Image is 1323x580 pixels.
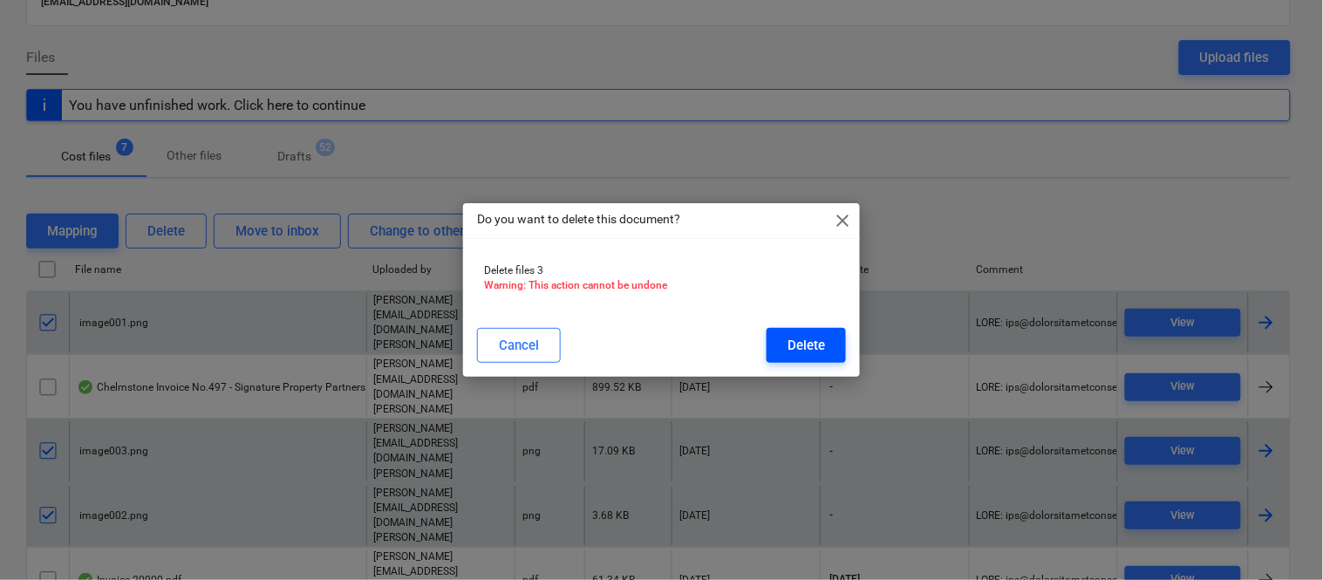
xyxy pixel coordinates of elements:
p: Do you want to delete this document? [477,210,680,229]
p: Delete files 3 [484,263,839,278]
p: Warning: This action cannot be undone [484,278,839,293]
iframe: Chat Widget [1236,496,1323,580]
span: close [832,210,853,231]
button: Cancel [477,328,561,363]
button: Delete [767,328,846,363]
div: Cancel [499,334,539,357]
div: Delete [788,334,825,357]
